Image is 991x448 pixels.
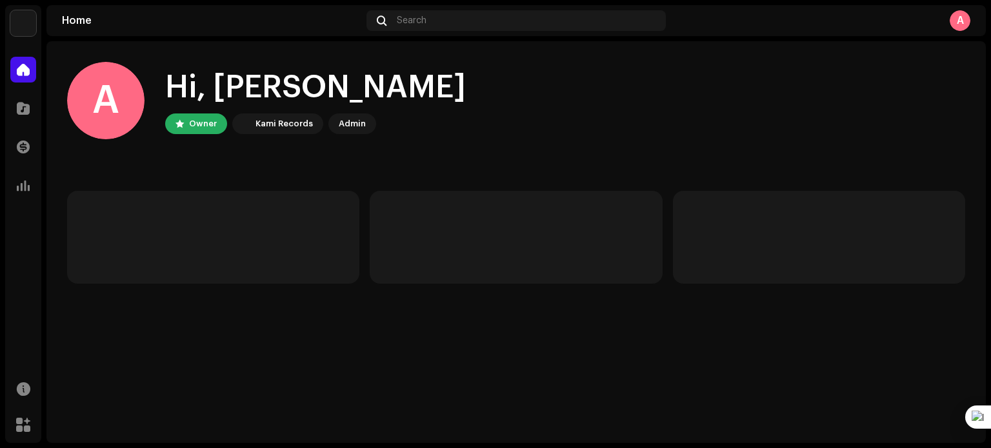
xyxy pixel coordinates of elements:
div: Owner [189,116,217,131]
div: A [950,10,970,31]
span: Search [397,15,426,26]
div: Kami Records [255,116,313,131]
img: 33004b37-325d-4a8b-b51f-c12e9b964943 [235,116,250,131]
div: A [67,62,145,139]
img: 33004b37-325d-4a8b-b51f-c12e9b964943 [10,10,36,36]
div: Hi, [PERSON_NAME] [165,67,466,108]
div: Admin [339,116,366,131]
div: Home [62,15,361,26]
